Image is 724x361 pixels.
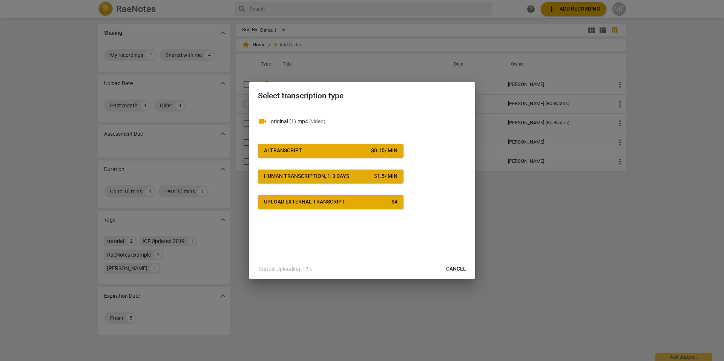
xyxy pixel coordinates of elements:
[259,265,312,273] p: Status: Uploading: 17%
[446,265,466,273] span: Cancel
[264,198,345,206] div: Upload external transcript
[258,117,267,126] span: videocam
[258,195,403,209] button: Upload external transcript$4
[258,170,403,183] button: Human transcription, 1-3 days$1.5/ min
[258,91,466,101] h2: Select transcription type
[391,198,397,206] div: $ 4
[374,173,397,180] div: $ 1.5 / min
[264,147,302,154] div: AI Transcript
[271,118,466,125] p: original (1).mp4(video)
[440,262,472,276] button: Cancel
[371,147,397,154] div: $ 0.15 / min
[264,173,349,180] div: Human transcription, 1-3 days
[258,144,403,158] button: AI Transcript$0.15/ min
[309,118,325,124] span: ( video )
